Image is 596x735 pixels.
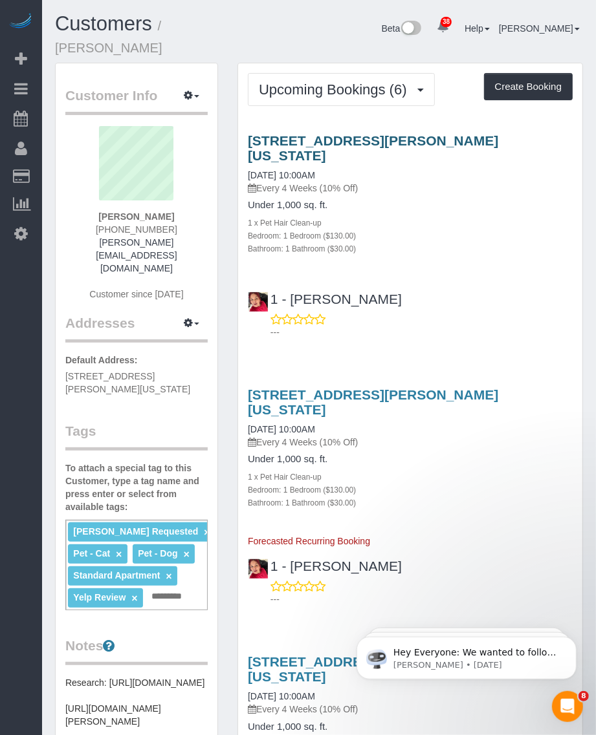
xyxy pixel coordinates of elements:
[89,289,183,299] span: Customer since [DATE]
[248,559,402,573] a: 1 - [PERSON_NAME]
[248,182,573,195] p: Every 4 Weeks (10% Off)
[248,292,402,306] a: 1 - [PERSON_NAME]
[131,593,137,604] a: ×
[8,13,34,31] img: Automaid Logo
[248,292,268,312] img: 1 - Emely Jimenez
[65,462,208,513] label: To attach a special tag to this Customer, type a tag name and press enter or select from availabl...
[270,326,573,339] p: ---
[65,371,190,394] span: [STREET_ADDRESS][PERSON_NAME][US_STATE]
[248,536,370,546] span: Forecasted Recurring Booking
[248,473,322,482] small: 1 x Pet Hair Clean-up
[65,354,138,367] label: Default Address:
[465,23,490,34] a: Help
[73,548,110,559] span: Pet - Cat
[259,81,414,98] span: Upcoming Bookings (6)
[204,527,210,538] a: ×
[248,244,356,253] small: Bathroom: 1 Bathroom ($30.00)
[337,610,596,700] iframe: Intercom notifications message
[56,37,221,176] span: Hey Everyone: We wanted to follow up and let you know we have been closely monitoring the account...
[184,549,190,560] a: ×
[65,86,208,115] legend: Customer Info
[96,224,177,235] span: [PHONE_NUMBER]
[430,13,456,41] a: 38
[138,548,177,559] span: Pet - Dog
[73,570,160,581] span: Standard Apartment
[248,424,315,434] a: [DATE] 10:00AM
[484,73,573,100] button: Create Booking
[248,654,498,684] a: [STREET_ADDRESS][PERSON_NAME][US_STATE]
[248,485,356,495] small: Bedroom: 1 Bedroom ($130.00)
[248,231,356,240] small: Bedroom: 1 Bedroom ($130.00)
[248,436,573,449] p: Every 4 Weeks (10% Off)
[248,559,268,579] img: 1 - Emely Jimenez
[73,592,126,602] span: Yelp Review
[248,721,573,732] h4: Under 1,000 sq. ft.
[248,703,573,716] p: Every 4 Weeks (10% Off)
[56,50,223,61] p: Message from Ellie, sent 3d ago
[400,21,421,37] img: New interface
[248,218,322,228] small: 1 x Pet Hair Clean-up
[65,676,208,728] pre: Research: [URL][DOMAIN_NAME] [URL][DOMAIN_NAME][PERSON_NAME]
[65,636,208,665] legend: Notes
[579,691,589,701] span: 8
[248,133,498,163] a: [STREET_ADDRESS][PERSON_NAME][US_STATE]
[98,211,174,222] strong: [PERSON_NAME]
[270,593,573,606] p: ---
[166,571,171,582] a: ×
[499,23,580,34] a: [PERSON_NAME]
[248,498,356,507] small: Bathroom: 1 Bathroom ($30.00)
[65,421,208,451] legend: Tags
[441,17,452,27] span: 38
[248,387,498,417] a: [STREET_ADDRESS][PERSON_NAME][US_STATE]
[73,526,198,537] span: [PERSON_NAME] Requested
[248,73,435,106] button: Upcoming Bookings (6)
[55,12,152,35] a: Customers
[382,23,422,34] a: Beta
[96,237,177,273] a: [PERSON_NAME][EMAIL_ADDRESS][DOMAIN_NAME]
[248,200,573,211] h4: Under 1,000 sq. ft.
[552,691,583,722] iframe: Intercom live chat
[116,549,122,560] a: ×
[248,170,315,180] a: [DATE] 10:00AM
[248,454,573,465] h4: Under 1,000 sq. ft.
[248,691,315,701] a: [DATE] 10:00AM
